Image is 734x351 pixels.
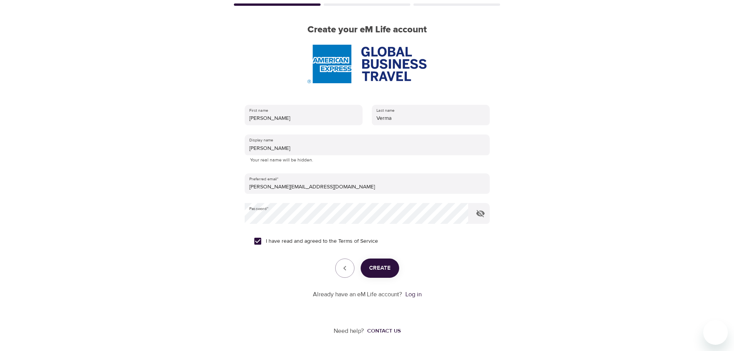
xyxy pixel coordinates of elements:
button: Create [361,259,399,278]
h2: Create your eM Life account [232,24,502,35]
img: AmEx%20GBT%20logo.png [307,45,426,83]
div: Contact us [367,327,401,335]
iframe: Button to launch messaging window [703,320,728,345]
a: Contact us [364,327,401,335]
a: Terms of Service [338,237,378,245]
p: Already have an eM Life account? [313,290,402,299]
p: Need help? [334,327,364,336]
p: Your real name will be hidden. [250,156,484,164]
span: Create [369,263,391,273]
a: Log in [405,291,422,298]
span: I have read and agreed to the [266,237,378,245]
